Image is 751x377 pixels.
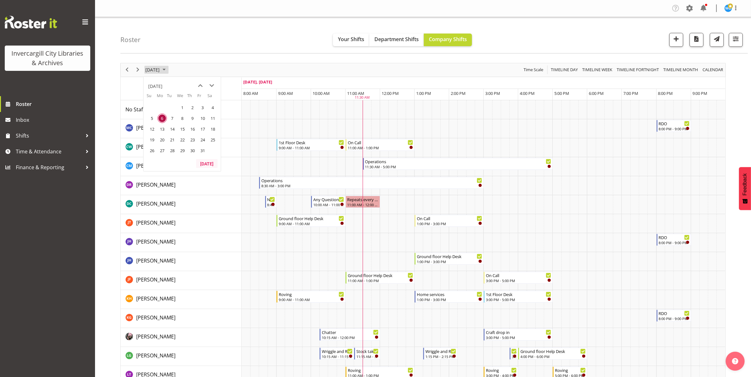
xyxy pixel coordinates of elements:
div: 8:00 PM - 9:00 PM [659,316,690,321]
span: [PERSON_NAME] [136,124,175,131]
span: [PERSON_NAME] [136,352,175,359]
span: 5:00 PM [554,90,569,96]
span: Tuesday, October 7, 2025 [168,114,177,123]
div: Kaela Harley"s event - 1st Floor Desk Begin From Monday, October 6, 2025 at 3:00:00 PM GMT+13:00 ... [484,291,553,303]
div: 8:00 PM - 9:00 PM [659,240,690,245]
div: Kaela Harley"s event - Roving Begin From Monday, October 6, 2025 at 9:00:00 AM GMT+13:00 Ends At ... [277,291,346,303]
td: Jill Harpur resource [121,233,242,252]
button: next month [206,80,218,91]
div: Lisa Griffiths"s event - New book tagging Begin From Monday, October 6, 2025 at 3:45:00 PM GMT+13... [510,348,518,360]
button: Previous [123,66,131,74]
div: 10:15 AM - 11:15 AM [322,354,353,359]
div: title [148,80,162,93]
div: RDO [659,120,690,127]
span: Time Scale [523,66,544,74]
span: Thursday, October 30, 2025 [188,146,197,155]
span: Saturday, October 18, 2025 [208,124,218,134]
span: Sunday, October 26, 2025 [147,146,157,155]
div: Ground floor Help Desk [520,348,586,354]
span: 7:00 PM [623,90,638,96]
a: [PERSON_NAME] [136,295,175,302]
img: Rosterit website logo [5,16,57,28]
div: 10:15 AM - 12:00 PM [322,335,379,340]
div: 8:30 AM - 3:00 PM [261,183,482,188]
span: Inbox [16,115,92,125]
span: 11:00 AM [347,90,364,96]
span: Friday, October 24, 2025 [198,135,207,145]
button: Department Shifts [369,34,424,46]
a: [PERSON_NAME] [136,257,175,264]
div: Stock taking [356,348,379,354]
button: Filter Shifts [729,33,743,47]
div: 11:30 AM [355,95,370,100]
td: Monday, October 6, 2025 [157,113,167,124]
div: 11:00 AM - 1:00 PM [348,278,413,283]
div: 1st Floor Desk [486,291,551,297]
div: Aurora Catu"s event - RDO Begin From Monday, October 6, 2025 at 8:00:00 PM GMT+13:00 Ends At Mond... [657,120,691,132]
div: Kaela Harley"s event - Home services Begin From Monday, October 6, 2025 at 1:00:00 PM GMT+13:00 E... [415,291,484,303]
td: Jillian Hunter resource [121,252,242,271]
div: Donald Cunningham"s event - Any Questions Begin From Monday, October 6, 2025 at 10:00:00 AM GMT+1... [311,196,346,208]
div: RDO [659,310,690,316]
div: 1st Floor Desk [279,139,344,145]
div: 9:00 AM - 11:00 AM [279,297,344,302]
div: Lisa Griffiths"s event - Wriggle and Rhyme Begin From Monday, October 6, 2025 at 10:15:00 AM GMT+... [320,348,354,360]
div: On Call [417,215,482,221]
span: Wednesday, October 29, 2025 [178,146,187,155]
div: Catherine Wilson"s event - On Call Begin From Monday, October 6, 2025 at 11:00:00 AM GMT+13:00 En... [346,139,415,151]
div: Jill Harpur"s event - RDO Begin From Monday, October 6, 2025 at 8:00:00 PM GMT+13:00 Ends At Mond... [657,234,691,246]
button: Company Shifts [424,34,472,46]
a: [PERSON_NAME] [136,314,175,321]
span: Company Shifts [429,36,467,43]
div: Wriggle and Rhyme [322,348,353,354]
span: 2:00 PM [451,90,466,96]
div: New book tagging [512,348,517,354]
th: Fr [197,93,207,102]
span: [PERSON_NAME] [136,257,175,264]
span: 8:00 AM [243,90,258,96]
span: Roster [16,99,92,109]
td: Donald Cunningham resource [121,195,242,214]
span: Timeline Month [663,66,699,74]
span: [PERSON_NAME] [136,143,175,150]
div: 11:00 AM - 1:00 PM [348,145,413,150]
div: Keyu Chen"s event - Craft drop in Begin From Monday, October 6, 2025 at 3:00:00 PM GMT+13:00 Ends... [484,329,553,341]
span: Thursday, October 16, 2025 [188,124,197,134]
span: [PERSON_NAME] [136,181,175,188]
a: [PERSON_NAME] [136,333,175,340]
a: [PERSON_NAME] [136,181,175,188]
a: [PERSON_NAME] [136,219,175,226]
button: Your Shifts [333,34,369,46]
td: Keyu Chen resource [121,328,242,347]
span: Thursday, October 2, 2025 [188,103,197,112]
span: Wednesday, October 8, 2025 [178,114,187,123]
div: October 6, 2025 [143,63,169,77]
td: Joanne Forbes resource [121,271,242,290]
div: 11:15 AM - 12:00 PM [356,354,379,359]
td: No Staff Member resource [121,100,242,119]
div: 11:30 AM - 5:00 PM [365,164,551,169]
div: previous period [122,63,132,77]
td: Catherine Wilson resource [121,138,242,157]
div: 1:00 PM - 3:00 PM [417,259,482,264]
span: [PERSON_NAME] [136,200,175,207]
div: Roving [279,291,344,297]
button: Timeline Day [550,66,579,74]
td: Katie Greene resource [121,309,242,328]
span: Wednesday, October 22, 2025 [178,135,187,145]
div: 8:00 PM - 9:00 PM [659,126,690,131]
span: [DATE], [DATE] [243,79,272,85]
a: [PERSON_NAME] [136,124,175,132]
div: Invercargill City Libraries & Archives [11,49,84,68]
div: Ground floor Help Desk [417,253,482,259]
span: 12:00 PM [382,90,399,96]
span: Friday, October 3, 2025 [198,103,207,112]
button: Download a PDF of the roster for the current day [690,33,703,47]
img: willem-burger11692.jpg [724,4,732,12]
a: [PERSON_NAME] [136,276,175,283]
span: Timeline Day [550,66,578,74]
div: Donald Cunningham"s event - Newspapers Begin From Monday, October 6, 2025 at 8:40:00 AM GMT+13:00... [265,196,277,208]
div: Catherine Wilson"s event - 1st Floor Desk Begin From Monday, October 6, 2025 at 9:00:00 AM GMT+13... [277,139,346,151]
td: Aurora Catu resource [121,119,242,138]
button: Feedback - Show survey [739,167,751,210]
